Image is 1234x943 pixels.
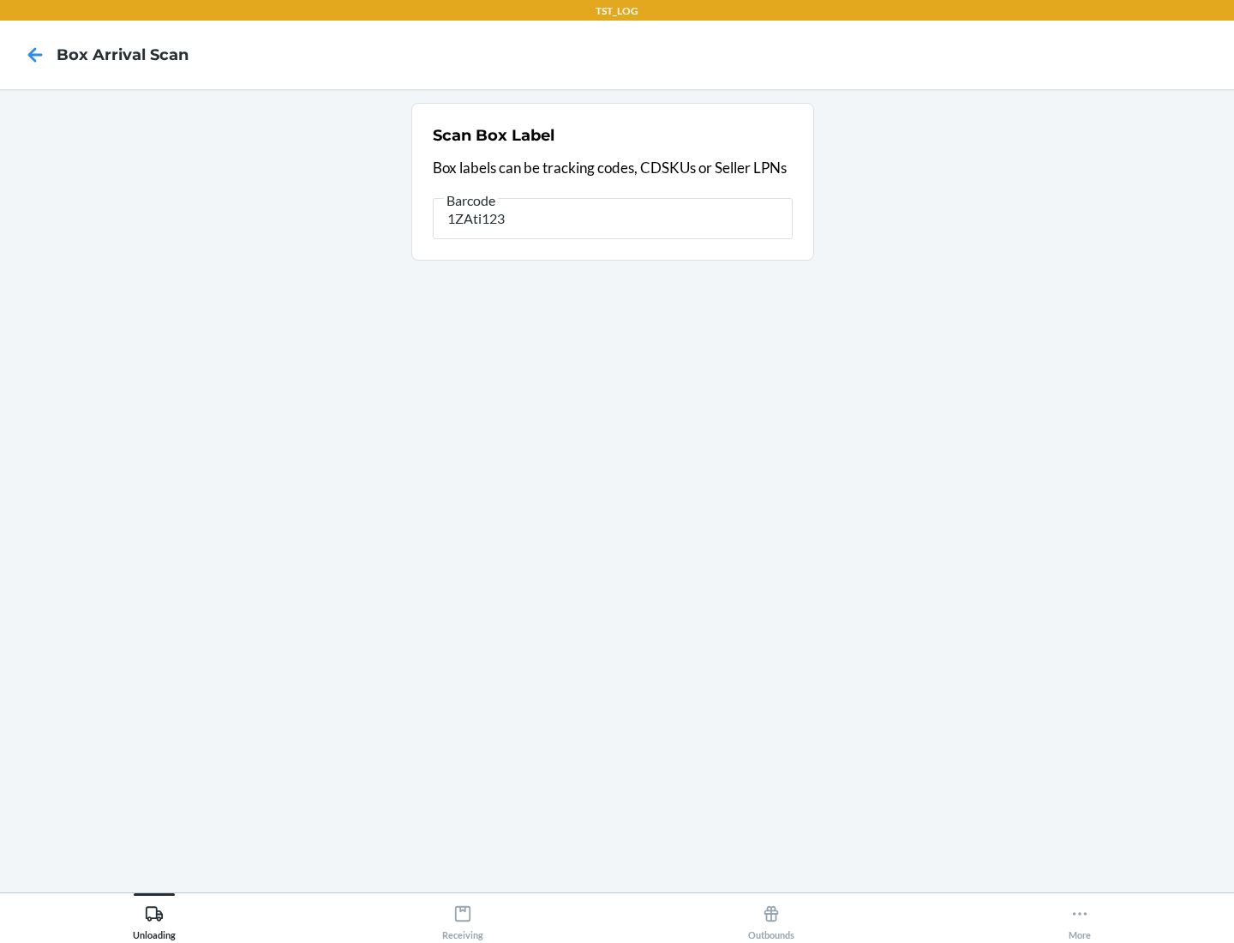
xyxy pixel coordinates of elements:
[308,893,617,940] button: Receiving
[596,3,638,19] p: TST_LOG
[442,898,483,940] div: Receiving
[433,157,793,179] p: Box labels can be tracking codes, CDSKUs or Seller LPNs
[133,898,176,940] div: Unloading
[444,192,498,209] span: Barcode
[1069,898,1091,940] div: More
[925,893,1234,940] button: More
[748,898,794,940] div: Outbounds
[617,893,925,940] button: Outbounds
[433,198,793,239] input: Barcode
[57,44,189,66] h4: Box Arrival Scan
[433,124,554,147] h2: Scan Box Label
